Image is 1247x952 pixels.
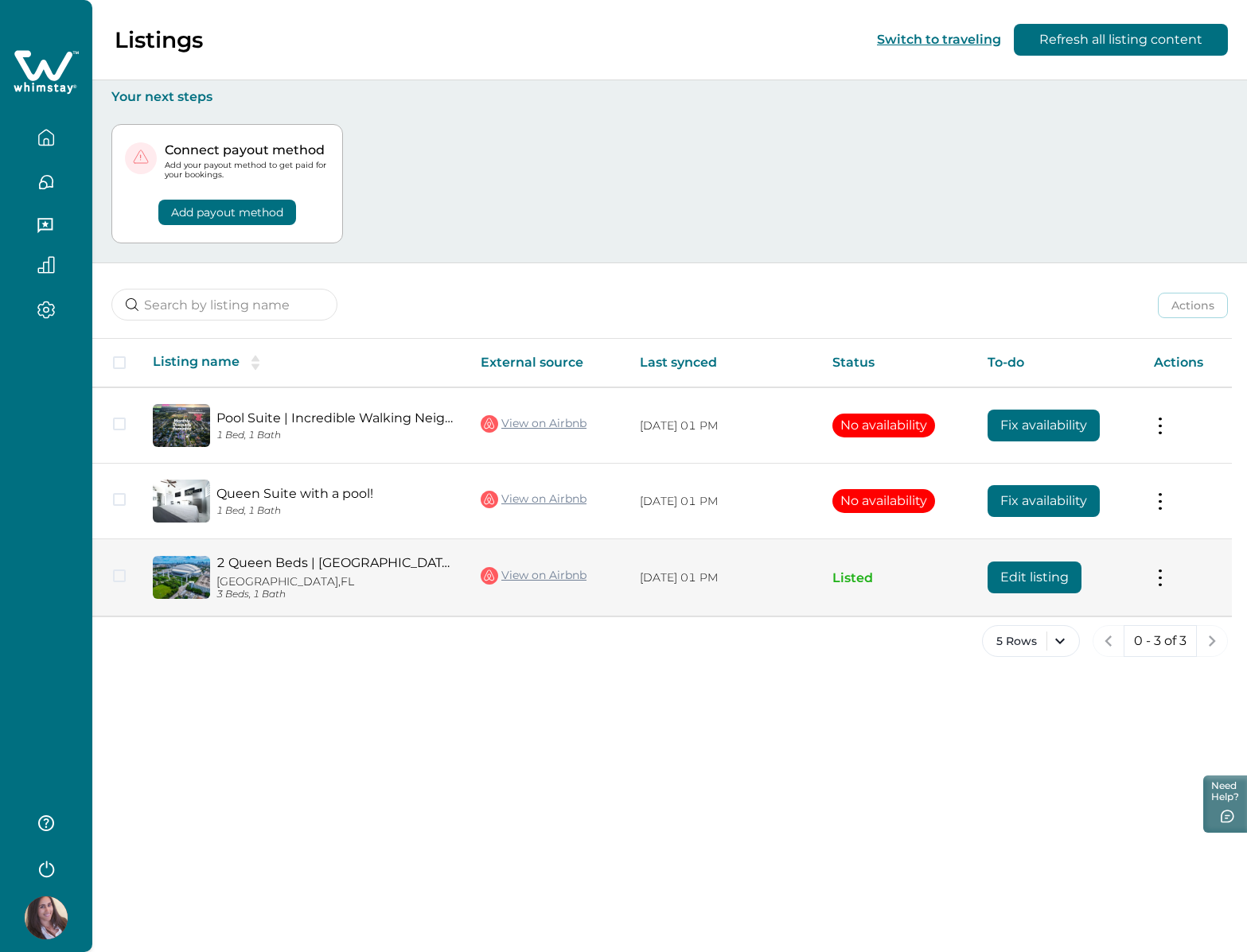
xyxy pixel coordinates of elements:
[832,570,962,586] p: Listed
[988,485,1100,517] button: Fix availability
[216,575,455,589] p: [GEOGRAPHIC_DATA], FL
[1014,24,1228,56] button: Refresh all listing content
[216,486,455,501] a: Queen Suite with a pool!
[165,161,329,180] p: Add your payout method to get paid for your bookings.
[1196,625,1228,657] button: next page
[153,480,210,523] img: propertyImage_Queen Suite with a pool!
[216,410,455,425] a: Pool Suite | Incredible Walking Neighborhood/Park
[1124,625,1197,657] button: 0 - 3 of 3
[640,494,807,510] p: [DATE] 01 PM
[1158,293,1228,318] button: Actions
[988,410,1100,441] button: Fix availability
[153,404,210,447] img: propertyImage_Pool Suite | Incredible Walking Neighborhood/Park
[240,355,271,371] button: sorting
[627,339,820,387] th: Last synced
[216,505,455,517] p: 1 Bed, 1 Bath
[111,289,337,321] input: Search by listing name
[1141,339,1232,387] th: Actions
[165,142,329,158] p: Connect payout method
[153,556,210,599] img: propertyImage_2 Queen Beds | Central MIA | Free Wi-Fi + Parking
[1093,625,1124,657] button: previous page
[640,570,807,586] p: [DATE] 01 PM
[481,565,586,586] a: View on Airbnb
[832,489,935,513] button: No availability
[111,89,1228,105] p: Your next steps
[158,200,296,225] button: Add payout method
[140,339,468,387] th: Listing name
[216,429,455,441] p: 1 Bed, 1 Bath
[216,555,455,570] a: 2 Queen Beds | [GEOGRAPHIC_DATA] | Free Wi-Fi + Parking
[640,418,807,434] p: [DATE] 01 PM
[115,26,203,53] p: Listings
[832,414,935,437] button: No availability
[25,896,68,939] img: Whimstay Host
[820,339,975,387] th: Status
[975,339,1141,387] th: To-do
[1134,633,1187,649] p: 0 - 3 of 3
[982,625,1080,657] button: 5 Rows
[481,489,586,510] a: View on Airbnb
[468,339,627,387] th: External source
[216,589,455,600] p: 3 Beds, 1 Bath
[877,32,1001,47] button: Switch to traveling
[988,561,1081,593] button: Edit listing
[481,414,586,434] a: View on Airbnb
